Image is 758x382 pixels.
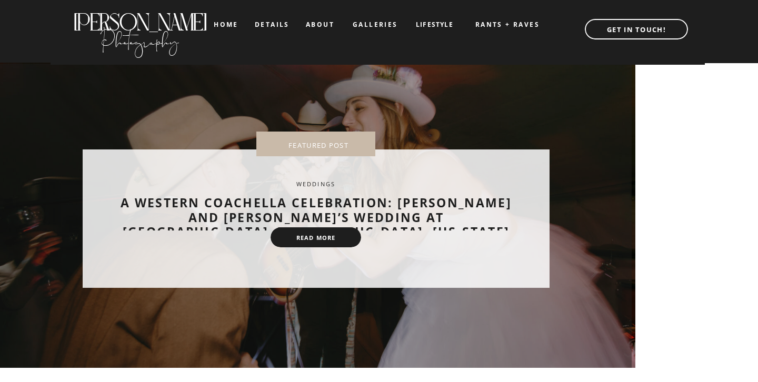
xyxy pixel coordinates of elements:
a: about [306,21,334,28]
a: Weddings [296,180,336,188]
a: GET IN TOUCH! [574,23,699,33]
a: [PERSON_NAME] [72,8,207,26]
a: LIFESTYLE [408,21,461,28]
b: GET IN TOUCH! [607,25,666,34]
a: Photography [72,21,207,55]
a: A Western Coachella Celebration: [PERSON_NAME] and [PERSON_NAME]’s Wedding at [GEOGRAPHIC_DATA], ... [121,194,512,240]
a: RANTS + RAVES [465,21,550,28]
a: home [214,21,238,28]
a: details [255,21,290,27]
a: read more [285,234,347,242]
nav: FEATURED POST [273,142,364,147]
a: galleries [353,21,396,28]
